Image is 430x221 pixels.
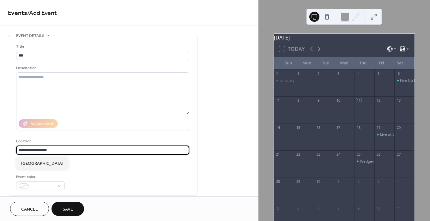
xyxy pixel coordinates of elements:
div: 17 [336,125,341,130]
button: Cancel [10,202,49,216]
div: 28 [276,179,281,184]
span: Save [63,206,73,213]
div: private party [274,78,294,83]
div: 1 [296,71,300,76]
div: 30 [316,179,321,184]
div: 3 [376,179,381,184]
div: 15 [296,125,300,130]
div: 9 [316,98,321,103]
div: Fri [372,57,391,69]
div: 21 [276,152,281,157]
div: 26 [376,152,381,157]
div: 8 [336,206,341,211]
div: 8 [296,98,300,103]
span: Cancel [21,206,38,213]
div: 22 [296,152,300,157]
div: 5 [376,71,381,76]
div: 27 [396,152,401,157]
div: 11 [356,98,361,103]
div: 10 [376,206,381,211]
div: 3 [336,71,341,76]
span: [GEOGRAPHIC_DATA] [21,160,63,167]
div: 7 [276,98,281,103]
div: 25 [356,152,361,157]
div: 16 [316,125,321,130]
a: Events [8,7,27,19]
div: 6 [396,71,401,76]
div: 12 [376,98,381,103]
div: 1 [336,179,341,184]
div: 10 [336,98,341,103]
div: 11 [396,206,401,211]
div: Location [16,138,188,145]
div: Mon [298,57,316,69]
div: 31 [276,71,281,76]
div: Live at Combustion Pickerington [374,132,395,137]
div: 20 [396,125,401,130]
div: 14 [276,125,281,130]
div: 2 [356,179,361,184]
button: Save [51,202,84,216]
div: Five Up High [400,78,422,83]
div: 13 [396,98,401,103]
div: 18 [356,125,361,130]
div: private party [280,78,302,83]
div: 29 [296,179,300,184]
div: [DATE] [274,34,415,41]
div: 24 [336,152,341,157]
div: 19 [376,125,381,130]
div: Title [16,43,188,50]
div: 7 [316,206,321,211]
div: Sat [391,57,409,69]
div: Thu [354,57,372,69]
div: Wed [335,57,354,69]
div: Sun [279,57,298,69]
div: Description [16,65,188,71]
div: Wedgewood Golf & Country Club [354,159,374,164]
div: 5 [276,206,281,211]
div: 23 [316,152,321,157]
div: Tue [316,57,335,69]
div: Wedgewood Golf & Country Club [360,159,417,164]
span: Event details [16,33,44,39]
div: Five Up High [394,78,415,83]
div: 4 [356,71,361,76]
span: / Add Event [27,7,57,19]
div: Event color [16,174,64,180]
div: 2 [316,71,321,76]
div: 4 [396,179,401,184]
div: 6 [296,206,300,211]
div: 9 [356,206,361,211]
